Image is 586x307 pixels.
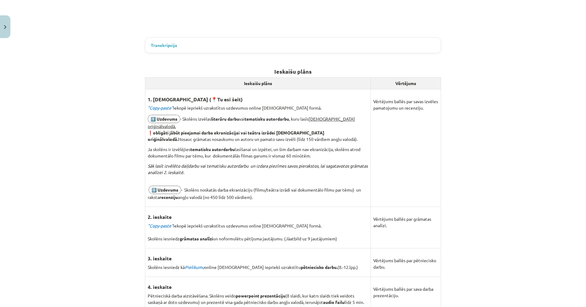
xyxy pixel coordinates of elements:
[373,92,438,111] p: Vērtējums ballēs par savas izvēles pamatojumu un recenziju.
[148,214,172,220] strong: 2. ieskaite
[148,115,180,123] span: 1️⃣
[373,279,438,299] p: Vērtējums ballēs par sava darba prezentāciju.
[148,223,173,228] em: "Copy-paste"
[159,194,178,200] strong: recenziju
[148,223,368,242] p: iekopē iepriekš uzrakstītus uzdevumus online [DEMOGRAPHIC_DATA] formā. Skolēns iesniedz un noform...
[148,130,324,142] strong: obligāti jābūt pieejamai darba ekranizācijai vai teātra izrādei [DEMOGRAPHIC_DATA] oriģinālvalodā.
[148,105,173,111] em: "Copy-paste"
[148,186,368,200] p: - Skolēns noskatās darba ekranizāciju (filmu/teātra izrādi vai dokumentālo filmu par tēmu) un rak...
[148,284,172,290] strong: 4. ieskaite
[160,116,177,122] strong: zdevums
[4,25,6,29] img: icon-close-lesson-0947bae3869378f0d4975bcd49f059093ad1ed9edebbc8119c70593378902aed.svg
[148,105,368,111] p: iekopē iepriekš uzrakstītus uzdevumus online [DEMOGRAPHIC_DATA] formā.
[145,77,371,89] th: Ieskaišu plāns
[158,187,161,192] strong: U
[373,251,438,270] p: Vērtējums ballēs par pētniecisko darbu.
[185,264,204,270] em: Pielikumu
[260,293,285,298] strong: prezentāciju
[180,236,213,241] strong: grāmatas analīzi
[148,96,211,103] strong: 1. [DEMOGRAPHIC_DATA] (
[211,116,239,122] strong: literāru darbu
[190,146,235,152] strong: tematisku autordarbu
[151,42,177,49] span: Transkripcija
[274,68,312,75] strong: Ieskaišu plāns
[148,92,368,103] h3: 📍
[148,146,368,159] p: Ja skolēns ir izvēlējies lasīšanai un izpētei, un šim darbam nav ekranizācija, skolēns atrod doku...
[148,163,368,175] em: Sāk lasīt izvēlēto daiļdarbu vai tematisku autordarbu un izdara piezīmes savos pierakstos, lai sa...
[151,42,435,49] summary: Transkripcija
[148,293,368,305] p: Pētnieciskā darba aizstāvēšana. Skolēns veido (8 slaidi, kur katrs slaids tiek veidots saskaņā ar...
[157,116,160,122] strong: U
[266,116,289,122] strong: autordarbu
[373,209,438,229] p: Vērtējums ballēs par grāmatas analīzi.
[148,264,368,270] p: Skolēns iesniedz kā online [DEMOGRAPHIC_DATA] iepriekš uzrakstītu (8.-12.lpp.)
[245,116,265,122] strong: tematisku
[323,299,344,305] strong: audio failu
[236,293,259,298] strong: powerpoint
[301,264,337,270] strong: pētniecisko darbu.
[371,77,441,89] th: Vērtējums
[217,96,243,103] strong: Tu esi šeit)
[148,255,172,262] strong: 3. ieskaite
[148,115,368,142] p: - Skolēns izvēlas vai , kuru lasīs ❗ Nosauc grāmatas nosaukumu un autoru un pamato savu izvēli (l...
[149,186,181,194] span: 2️⃣
[161,187,178,192] strong: zdevums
